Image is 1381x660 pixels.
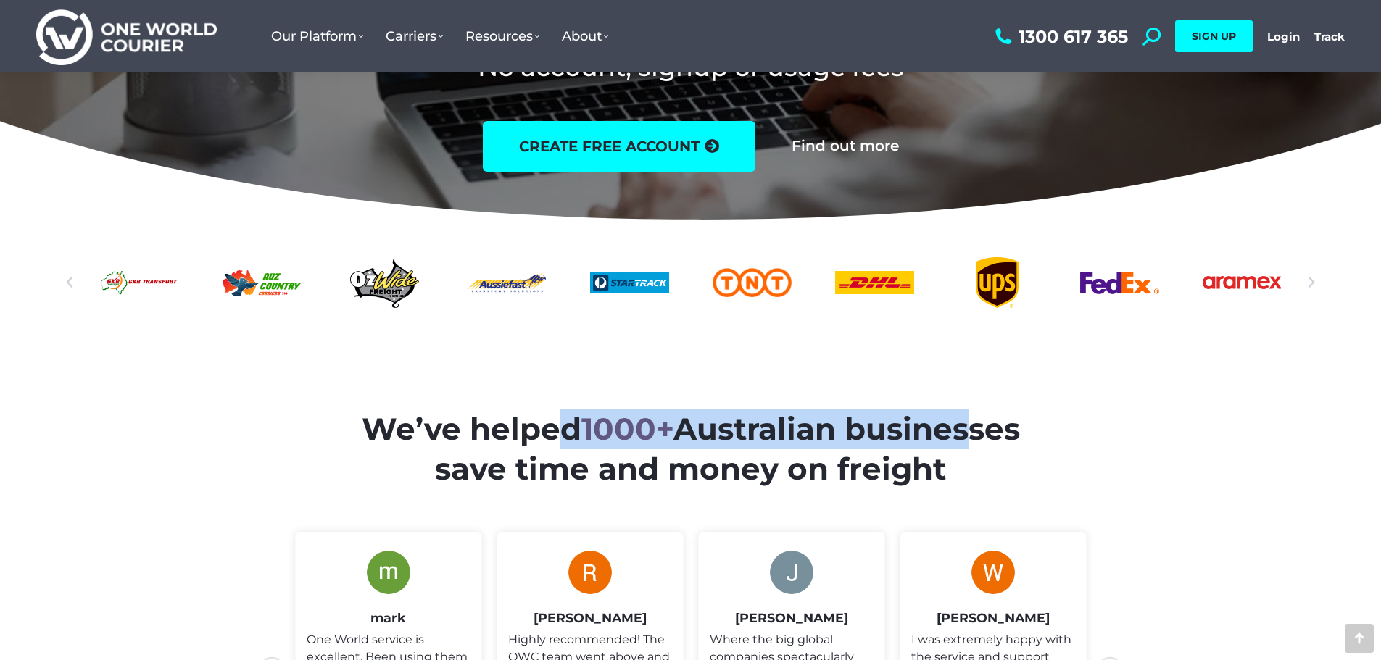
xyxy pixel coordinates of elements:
div: 25 / 25 [468,257,547,308]
div: 6 / 25 [1203,257,1282,308]
a: Resources [455,14,551,59]
a: GKR-Transport-Logo-long-text-M [100,257,179,308]
a: TNT logo Australian freight company [713,257,792,308]
a: Auz-Country-logo [223,257,302,308]
div: 24 / 25 [345,257,424,308]
a: Aramex_logo [1203,257,1282,308]
div: 3 / 25 [835,257,914,308]
h2: We’ve helped Australian businesses save time and money on freight [330,409,1052,488]
a: Carriers [375,14,455,59]
div: Slides [100,257,1282,308]
div: 1 / 25 [590,257,669,308]
span: About [562,28,609,44]
span: 1000+ [581,410,673,448]
a: OzWide-Freight-logo [345,257,424,308]
a: About [551,14,620,59]
a: startrack australia logo [590,257,669,308]
a: Track [1314,30,1345,43]
div: 22 / 25 [100,257,179,308]
a: Aussiefast-Transport-logo [468,257,547,308]
a: Find out more [792,138,899,154]
a: 1300 617 365 [992,28,1128,46]
span: Carriers [386,28,444,44]
a: UPS logo [958,257,1037,308]
span: SIGN UP [1192,30,1236,43]
a: Our Platform [260,14,375,59]
div: 4 / 25 [958,257,1037,308]
div: 2 / 25 [713,257,792,308]
a: create free account [483,121,755,172]
div: 5 / 25 [1080,257,1159,308]
a: DHl logo [835,257,914,308]
div: 23 / 25 [223,257,302,308]
img: One World Courier [36,7,217,66]
a: FedEx logo [1080,257,1159,308]
a: Login [1267,30,1300,43]
a: SIGN UP [1175,20,1253,52]
span: Our Platform [271,28,364,44]
span: Resources [465,28,540,44]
